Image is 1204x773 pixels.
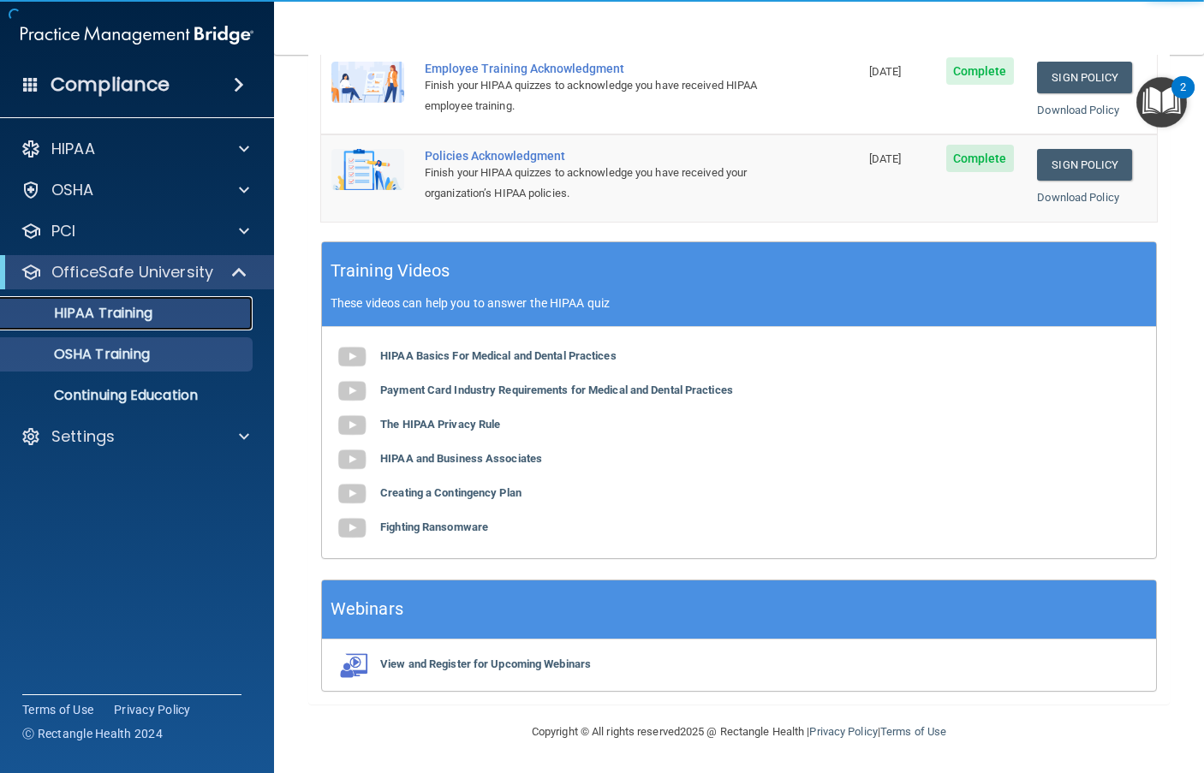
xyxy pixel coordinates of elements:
[869,152,902,165] span: [DATE]
[380,452,542,465] b: HIPAA and Business Associates
[880,725,946,738] a: Terms of Use
[1037,149,1132,181] a: Sign Policy
[21,221,249,241] a: PCI
[11,387,245,404] p: Continuing Education
[335,374,369,408] img: gray_youtube_icon.38fcd6cc.png
[1180,87,1186,110] div: 2
[21,262,248,282] a: OfficeSafe University
[331,594,403,624] h5: Webinars
[22,725,163,742] span: Ⓒ Rectangle Health 2024
[380,418,500,431] b: The HIPAA Privacy Rule
[425,149,773,163] div: Policies Acknowledgment
[11,305,152,322] p: HIPAA Training
[1136,77,1187,128] button: Open Resource Center, 2 new notifications
[335,408,369,443] img: gray_youtube_icon.38fcd6cc.png
[335,340,369,374] img: gray_youtube_icon.38fcd6cc.png
[809,725,877,738] a: Privacy Policy
[335,511,369,545] img: gray_youtube_icon.38fcd6cc.png
[21,180,249,200] a: OSHA
[114,701,191,718] a: Privacy Policy
[335,652,369,678] img: webinarIcon.c7ebbf15.png
[21,139,249,159] a: HIPAA
[335,477,369,511] img: gray_youtube_icon.38fcd6cc.png
[51,221,75,241] p: PCI
[946,145,1014,172] span: Complete
[11,346,150,363] p: OSHA Training
[425,163,773,204] div: Finish your HIPAA quizzes to acknowledge you have received your organization’s HIPAA policies.
[1037,104,1119,116] a: Download Policy
[1037,191,1119,204] a: Download Policy
[869,65,902,78] span: [DATE]
[380,349,617,362] b: HIPAA Basics For Medical and Dental Practices
[51,180,94,200] p: OSHA
[22,701,93,718] a: Terms of Use
[331,296,1147,310] p: These videos can help you to answer the HIPAA quiz
[946,57,1014,85] span: Complete
[335,443,369,477] img: gray_youtube_icon.38fcd6cc.png
[1037,62,1132,93] a: Sign Policy
[425,62,773,75] div: Employee Training Acknowledgment
[380,486,522,499] b: Creating a Contingency Plan
[21,18,253,52] img: PMB logo
[51,73,170,97] h4: Compliance
[908,651,1183,720] iframe: Drift Widget Chat Controller
[425,75,773,116] div: Finish your HIPAA quizzes to acknowledge you have received HIPAA employee training.
[426,705,1052,759] div: Copyright © All rights reserved 2025 @ Rectangle Health | |
[51,139,95,159] p: HIPAA
[51,426,115,447] p: Settings
[380,657,591,670] b: View and Register for Upcoming Webinars
[331,256,450,286] h5: Training Videos
[51,262,213,282] p: OfficeSafe University
[380,520,488,533] b: Fighting Ransomware
[21,426,249,447] a: Settings
[380,384,733,396] b: Payment Card Industry Requirements for Medical and Dental Practices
